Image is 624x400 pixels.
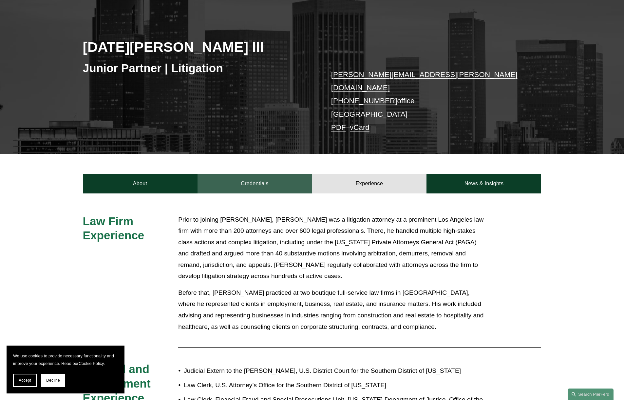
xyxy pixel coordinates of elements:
[41,374,65,387] button: Decline
[426,174,541,193] a: News & Insights
[79,361,104,366] a: Cookie Policy
[83,174,198,193] a: About
[184,365,484,377] p: Judicial Extern to the [PERSON_NAME], U.S. District Court for the Southern District of [US_STATE]
[331,70,518,92] a: [PERSON_NAME][EMAIL_ADDRESS][PERSON_NAME][DOMAIN_NAME]
[331,97,397,105] a: [PHONE_NUMBER]
[13,352,118,367] p: We use cookies to provide necessary functionality and improve your experience. Read our .
[83,38,312,55] h2: [DATE][PERSON_NAME] III
[568,389,614,400] a: Search this site
[46,378,60,383] span: Decline
[198,174,312,193] a: Credentials
[178,287,484,332] p: Before that, [PERSON_NAME] practiced at two boutique full-service law firms in [GEOGRAPHIC_DATA],...
[83,61,312,75] h3: Junior Partner | Litigation
[7,346,124,393] section: Cookie banner
[13,374,37,387] button: Accept
[312,174,427,193] a: Experience
[83,215,144,242] span: Law Firm Experience
[178,214,484,282] p: Prior to joining [PERSON_NAME], [PERSON_NAME] was a litigation attorney at a prominent Los Angele...
[184,380,484,391] p: Law Clerk, U.S. Attorney’s Office for the Southern District of [US_STATE]
[350,123,369,131] a: vCard
[19,378,31,383] span: Accept
[331,123,346,131] a: PDF
[331,68,522,134] p: office [GEOGRAPHIC_DATA] –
